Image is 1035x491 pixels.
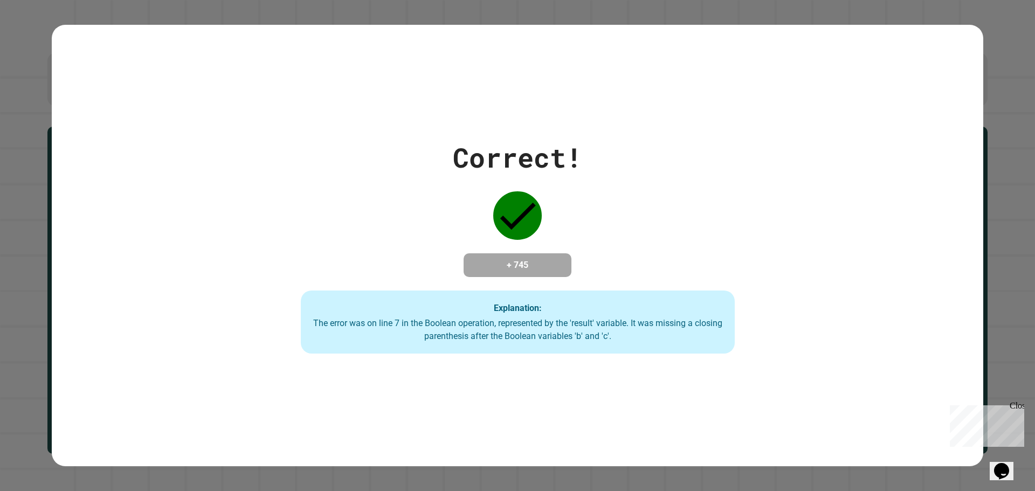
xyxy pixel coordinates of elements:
div: Correct! [453,137,582,178]
div: Chat with us now!Close [4,4,74,68]
div: The error was on line 7 in the Boolean operation, represented by the 'result' variable. It was mi... [312,317,724,343]
strong: Explanation: [494,302,542,313]
iframe: chat widget [990,448,1024,480]
iframe: chat widget [946,401,1024,447]
h4: + 745 [474,259,561,272]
